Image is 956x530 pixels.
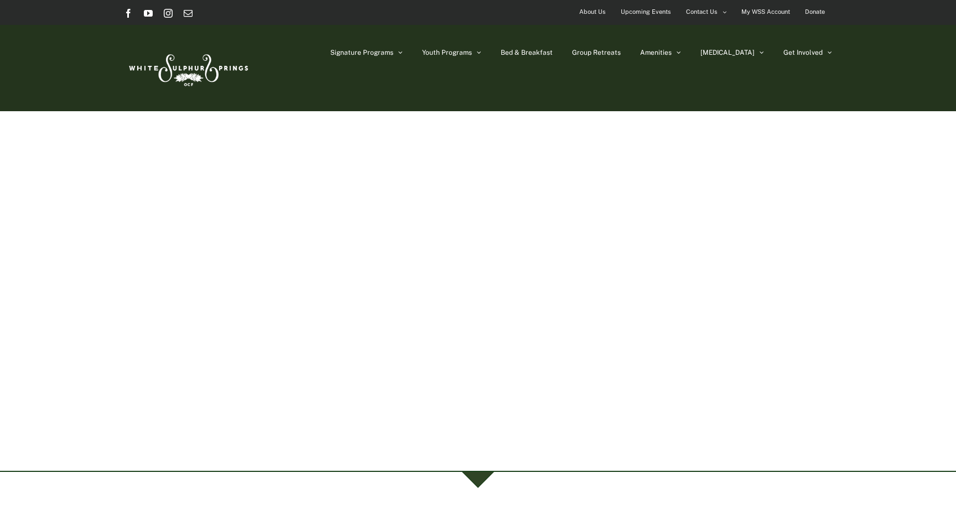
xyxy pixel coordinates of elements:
span: Get Involved [783,49,823,56]
a: Signature Programs [330,25,403,80]
span: Bed & Breakfast [501,49,553,56]
a: Instagram [164,9,173,18]
a: Get Involved [783,25,832,80]
a: YouTube [144,9,153,18]
span: Upcoming Events [621,4,671,20]
span: About Us [579,4,606,20]
img: White Sulphur Springs Logo [124,42,251,94]
span: [MEDICAL_DATA] [700,49,755,56]
a: Amenities [640,25,681,80]
span: Signature Programs [330,49,393,56]
nav: Main Menu [330,25,832,80]
a: Bed & Breakfast [501,25,553,80]
span: Youth Programs [422,49,472,56]
span: Group Retreats [572,49,621,56]
a: Email [184,9,193,18]
a: Facebook [124,9,133,18]
a: Youth Programs [422,25,481,80]
span: Donate [805,4,825,20]
span: Amenities [640,49,672,56]
a: Group Retreats [572,25,621,80]
a: [MEDICAL_DATA] [700,25,764,80]
span: Contact Us [686,4,718,20]
span: My WSS Account [741,4,790,20]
